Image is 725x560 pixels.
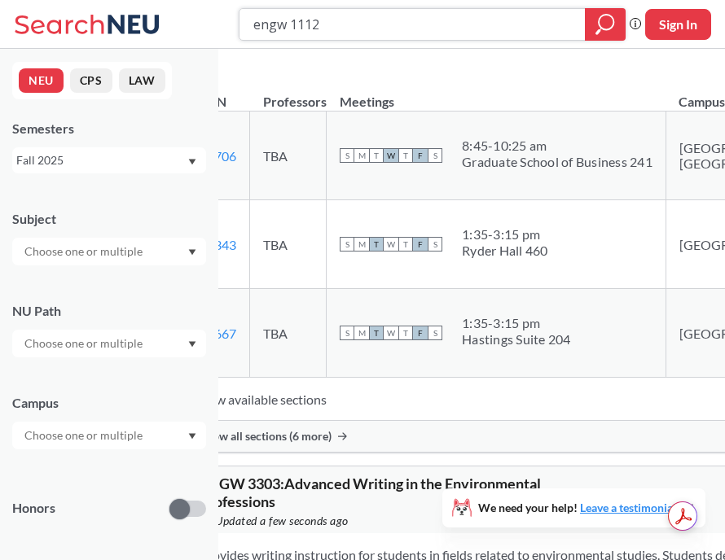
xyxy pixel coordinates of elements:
span: T [398,326,413,340]
span: F [413,326,428,340]
span: F [413,237,428,252]
td: TBA [250,200,327,289]
span: T [369,237,384,252]
div: magnifying glass [585,8,626,41]
div: Campus [12,394,206,412]
input: Choose one or multiple [16,242,153,261]
th: Meetings [327,77,666,112]
svg: Dropdown arrow [188,249,196,256]
span: S [340,237,354,252]
span: S [340,148,354,163]
div: Graduate School of Business 241 [462,154,652,170]
span: T [398,148,413,163]
th: Professors [250,77,327,112]
span: W [384,237,398,252]
span: T [398,237,413,252]
input: Choose one or multiple [16,334,153,353]
div: Subject [12,210,206,228]
span: M [354,326,369,340]
div: 1:35 - 3:15 pm [462,315,571,331]
svg: Dropdown arrow [188,159,196,165]
div: Dropdown arrow [12,238,206,265]
span: T [369,326,384,340]
div: 1:35 - 3:15 pm [462,226,548,243]
div: Dropdown arrow [12,422,206,449]
span: ENGW 3303 : Advanced Writing in the Environmental Professions [200,475,541,510]
button: Sign In [645,9,711,40]
span: M [354,237,369,252]
button: NEU [19,68,64,93]
div: Fall 2025 [16,151,187,169]
div: Fall 2025Dropdown arrow [12,147,206,173]
span: S [428,326,442,340]
span: T [369,148,384,163]
span: W [384,148,398,163]
span: W [384,326,398,340]
span: S [340,326,354,340]
span: F [413,148,428,163]
div: Hastings Suite 204 [462,331,571,348]
p: Honors [12,499,55,518]
svg: Dropdown arrow [188,341,196,348]
div: 8:45 - 10:25 am [462,138,652,154]
svg: magnifying glass [595,13,615,36]
a: Leave a testimonial [580,501,676,514]
input: Class, professor, course number, "phrase" [252,11,573,38]
span: Updated a few seconds ago [215,512,349,530]
svg: Dropdown arrow [188,433,196,440]
div: Semesters [12,120,206,138]
span: S [428,148,442,163]
span: S [428,237,442,252]
input: Choose one or multiple [16,426,153,445]
button: CPS [70,68,112,93]
span: Show all sections (6 more) [200,429,332,444]
div: Dropdown arrow [12,330,206,357]
td: TBA [250,289,327,378]
td: TBA [250,112,327,200]
span: We need your help! [478,502,676,514]
div: NU Path [12,302,206,320]
div: Ryder Hall 460 [462,243,548,259]
button: LAW [119,68,165,93]
span: M [354,148,369,163]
